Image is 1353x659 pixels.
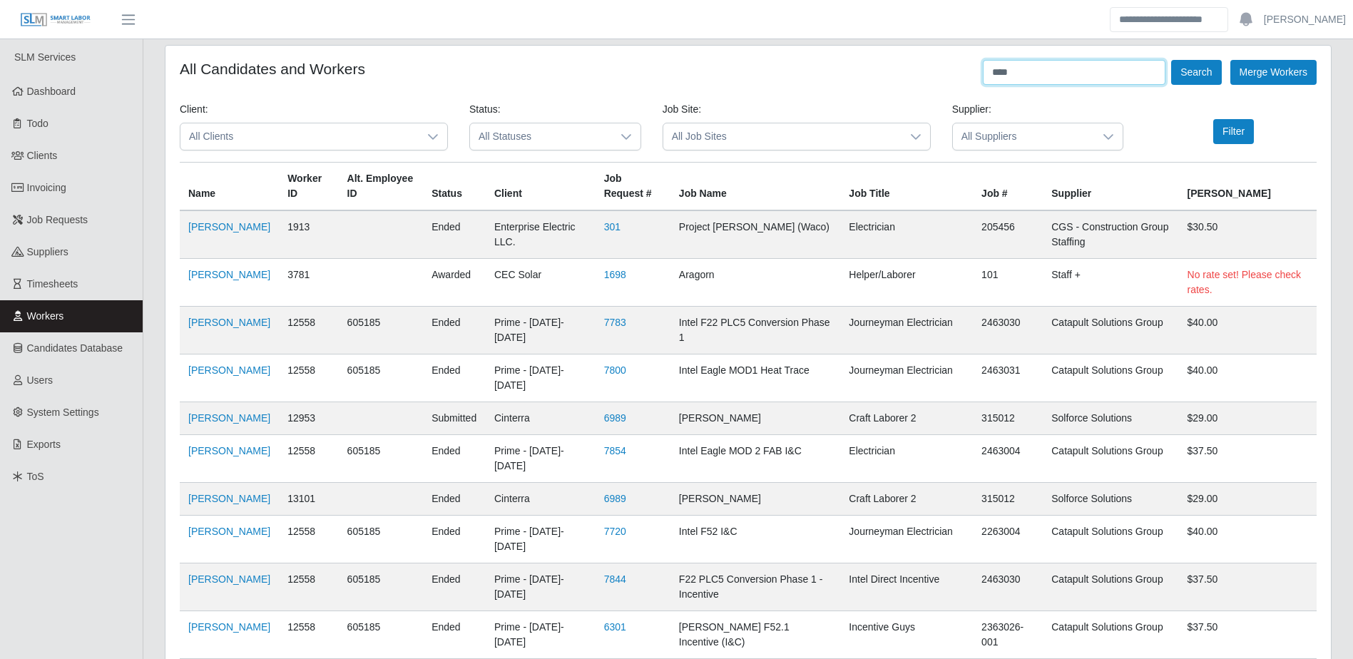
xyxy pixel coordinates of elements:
td: Journeyman Electrician [840,307,973,354]
td: Intel Eagle MOD1 Heat Trace [670,354,841,402]
th: Client [486,163,596,211]
td: Enterprise Electric LLC. [486,210,596,259]
td: Journeyman Electrician [840,516,973,563]
label: Status: [469,102,501,117]
span: All Statuses [470,123,612,150]
th: Job # [973,163,1043,211]
td: $40.00 [1179,354,1317,402]
td: ended [423,516,486,563]
span: System Settings [27,407,99,418]
a: [PERSON_NAME] [188,621,270,633]
td: 205456 [973,210,1043,259]
td: Journeyman Electrician [840,354,973,402]
td: $40.00 [1179,516,1317,563]
a: [PERSON_NAME] [188,221,270,233]
td: Solforce Solutions [1043,483,1178,516]
td: 3781 [279,259,338,307]
a: 7783 [604,317,626,328]
td: 2463030 [973,307,1043,354]
td: $30.50 [1179,210,1317,259]
th: [PERSON_NAME] [1179,163,1317,211]
td: Craft Laborer 2 [840,483,973,516]
a: [PERSON_NAME] [188,573,270,585]
a: [PERSON_NAME] [188,445,270,456]
td: 605185 [339,307,424,354]
td: 315012 [973,483,1043,516]
span: Job Requests [27,214,88,225]
td: Cinterra [486,402,596,435]
a: 7854 [604,445,626,456]
td: $37.50 [1179,611,1317,659]
td: Staff + [1043,259,1178,307]
td: Intel F52 I&C [670,516,841,563]
span: Suppliers [27,246,68,257]
td: Electrician [840,210,973,259]
label: Client: [180,102,208,117]
td: Catapult Solutions Group [1043,435,1178,483]
td: Intel Eagle MOD 2 FAB I&C [670,435,841,483]
td: 12558 [279,516,338,563]
td: Prime - [DATE]-[DATE] [486,307,596,354]
td: [PERSON_NAME] [670,402,841,435]
td: 12558 [279,435,338,483]
td: $37.50 [1179,563,1317,611]
td: ended [423,483,486,516]
a: [PERSON_NAME] [188,493,270,504]
td: 1913 [279,210,338,259]
td: ended [423,611,486,659]
td: 12953 [279,402,338,435]
th: Alt. Employee ID [339,163,424,211]
td: Incentive Guys [840,611,973,659]
td: 605185 [339,611,424,659]
td: 605185 [339,563,424,611]
span: Todo [27,118,48,129]
td: 605185 [339,354,424,402]
span: Dashboard [27,86,76,97]
td: submitted [423,402,486,435]
img: SLM Logo [20,12,91,28]
span: No rate set! Please check rates. [1188,269,1302,295]
td: $37.50 [1179,435,1317,483]
label: Supplier: [952,102,991,117]
a: 301 [604,221,621,233]
span: Users [27,374,53,386]
td: ended [423,210,486,259]
span: All Job Sites [663,123,902,150]
td: Catapult Solutions Group [1043,611,1178,659]
td: Prime - [DATE]-[DATE] [486,516,596,563]
td: ended [423,563,486,611]
td: Intel F22 PLC5 Conversion Phase 1 [670,307,841,354]
td: 101 [973,259,1043,307]
td: [PERSON_NAME] [670,483,841,516]
td: 2463030 [973,563,1043,611]
a: [PERSON_NAME] [1264,12,1346,27]
td: Catapult Solutions Group [1043,354,1178,402]
span: Clients [27,150,58,161]
td: ended [423,307,486,354]
td: 2463004 [973,435,1043,483]
a: [PERSON_NAME] [188,317,270,328]
th: Name [180,163,279,211]
th: Status [423,163,486,211]
th: Job Name [670,163,841,211]
td: 12558 [279,307,338,354]
td: ended [423,354,486,402]
h4: All Candidates and Workers [180,60,365,78]
td: [PERSON_NAME] F52.1 Incentive (I&C) [670,611,841,659]
td: 12558 [279,563,338,611]
th: Job Title [840,163,973,211]
td: 2463031 [973,354,1043,402]
label: Job Site: [663,102,701,117]
td: $29.00 [1179,402,1317,435]
td: Prime - [DATE]-[DATE] [486,611,596,659]
td: CEC Solar [486,259,596,307]
a: [PERSON_NAME] [188,269,270,280]
td: 315012 [973,402,1043,435]
td: 605185 [339,516,424,563]
a: 7800 [604,364,626,376]
td: 605185 [339,435,424,483]
a: [PERSON_NAME] [188,412,270,424]
td: Catapult Solutions Group [1043,563,1178,611]
a: [PERSON_NAME] [188,526,270,537]
td: Solforce Solutions [1043,402,1178,435]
